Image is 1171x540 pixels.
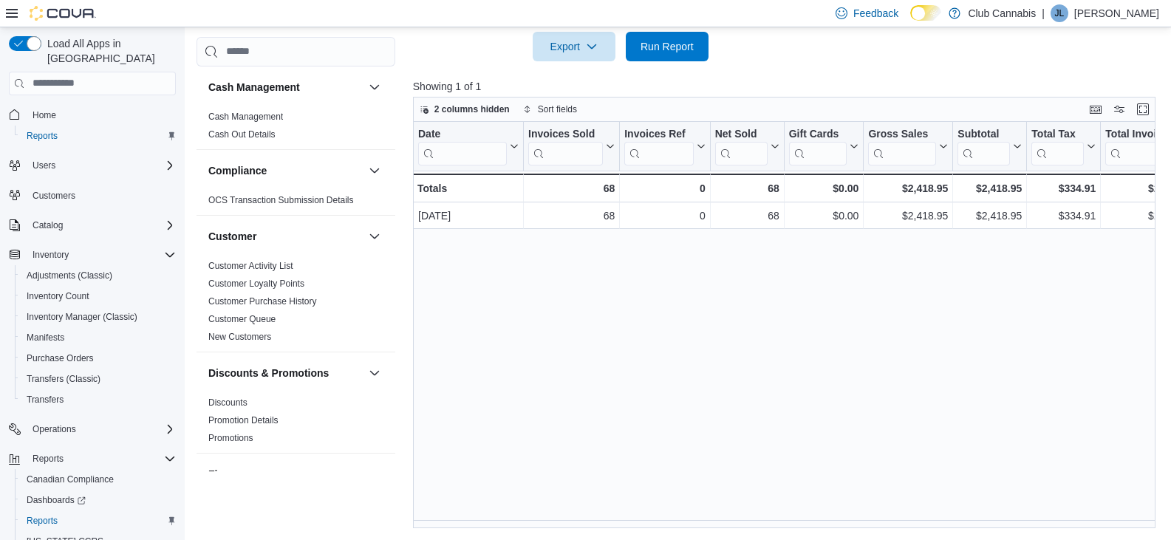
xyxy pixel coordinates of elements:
[21,491,176,509] span: Dashboards
[27,186,176,205] span: Customers
[21,308,176,326] span: Inventory Manager (Classic)
[21,512,64,530] a: Reports
[868,127,936,141] div: Gross Sales
[27,474,114,485] span: Canadian Compliance
[197,191,395,215] div: Compliance
[27,494,86,506] span: Dashboards
[21,329,176,346] span: Manifests
[27,450,176,468] span: Reports
[21,349,176,367] span: Purchase Orders
[868,207,948,225] div: $2,418.95
[30,6,96,21] img: Cova
[208,129,276,140] a: Cash Out Details
[15,265,182,286] button: Adjustments (Classic)
[1055,4,1065,22] span: JL
[21,308,143,326] a: Inventory Manager (Classic)
[15,369,182,389] button: Transfers (Classic)
[27,450,69,468] button: Reports
[21,287,176,305] span: Inventory Count
[528,127,603,141] div: Invoices Sold
[208,366,329,380] h3: Discounts & Promotions
[41,36,176,66] span: Load All Apps in [GEOGRAPHIC_DATA]
[27,106,62,124] a: Home
[208,80,300,95] h3: Cash Management
[208,194,354,206] span: OCS Transaction Submission Details
[21,491,92,509] a: Dashboards
[1134,100,1152,118] button: Enter fullscreen
[788,127,847,141] div: Gift Cards
[27,373,100,385] span: Transfers (Classic)
[208,261,293,271] a: Customer Activity List
[366,78,383,96] button: Cash Management
[27,515,58,527] span: Reports
[715,207,779,225] div: 68
[21,471,120,488] a: Canadian Compliance
[21,471,176,488] span: Canadian Compliance
[968,4,1036,22] p: Club Cannabis
[538,103,577,115] span: Sort fields
[208,332,271,342] a: New Customers
[417,180,519,197] div: Totals
[27,394,64,406] span: Transfers
[957,127,1022,165] button: Subtotal
[21,267,118,284] a: Adjustments (Classic)
[208,415,279,425] a: Promotion Details
[434,103,510,115] span: 2 columns hidden
[27,420,82,438] button: Operations
[27,157,61,174] button: Users
[21,287,95,305] a: Inventory Count
[366,364,383,382] button: Discounts & Promotions
[208,111,283,123] span: Cash Management
[910,5,941,21] input: Dark Mode
[957,127,1010,165] div: Subtotal
[208,433,253,443] a: Promotions
[3,448,182,469] button: Reports
[27,290,89,302] span: Inventory Count
[27,106,176,124] span: Home
[33,219,63,231] span: Catalog
[533,32,615,61] button: Export
[208,366,363,380] button: Discounts & Promotions
[418,127,507,141] div: Date
[21,370,106,388] a: Transfers (Classic)
[517,100,583,118] button: Sort fields
[626,32,709,61] button: Run Report
[197,108,395,149] div: Cash Management
[1087,100,1105,118] button: Keyboard shortcuts
[1051,4,1068,22] div: Janet Lilly
[27,187,81,205] a: Customers
[21,391,176,409] span: Transfers
[27,420,176,438] span: Operations
[528,207,615,225] div: 68
[624,207,705,225] div: 0
[27,246,176,264] span: Inventory
[868,127,948,165] button: Gross Sales
[27,130,58,142] span: Reports
[208,314,276,324] a: Customer Queue
[21,391,69,409] a: Transfers
[15,469,182,490] button: Canadian Compliance
[714,127,779,165] button: Net Sold
[957,207,1022,225] div: $2,418.95
[197,394,395,453] div: Discounts & Promotions
[789,207,859,225] div: $0.00
[15,510,182,531] button: Reports
[27,352,94,364] span: Purchase Orders
[21,127,64,145] a: Reports
[208,112,283,122] a: Cash Management
[366,162,383,180] button: Compliance
[788,180,858,197] div: $0.00
[208,397,247,408] a: Discounts
[27,246,75,264] button: Inventory
[714,127,767,141] div: Net Sold
[21,349,100,367] a: Purchase Orders
[208,260,293,272] span: Customer Activity List
[528,180,615,197] div: 68
[3,419,182,440] button: Operations
[714,180,779,197] div: 68
[208,278,304,289] a: Customer Loyalty Points
[1042,4,1045,22] p: |
[197,257,395,352] div: Customer
[27,216,69,234] button: Catalog
[788,127,858,165] button: Gift Cards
